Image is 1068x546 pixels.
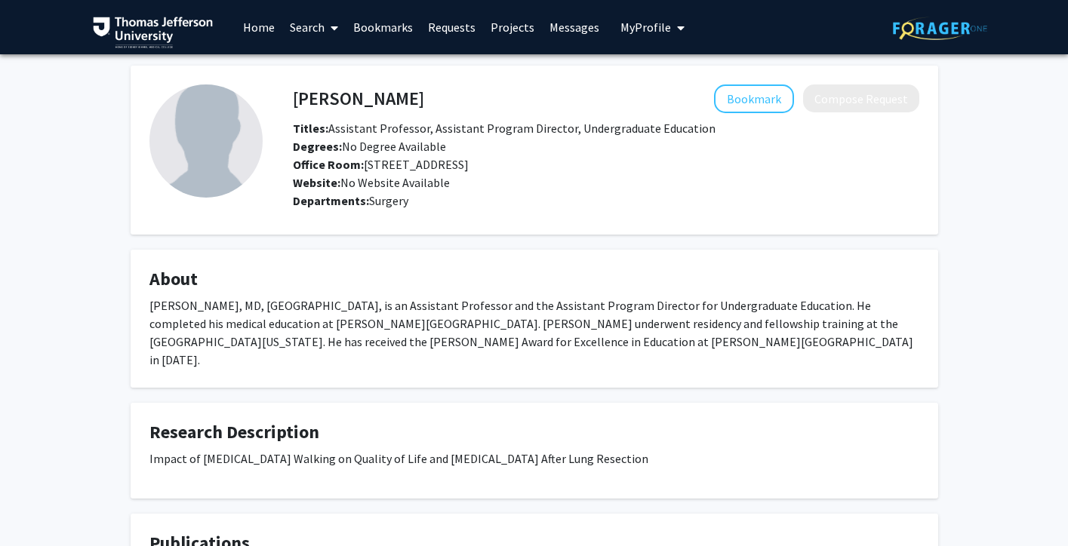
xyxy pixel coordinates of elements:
[93,17,214,48] img: Thomas Jefferson University Logo
[149,422,919,443] h4: Research Description
[542,1,607,54] a: Messages
[293,139,342,154] b: Degrees:
[235,1,282,54] a: Home
[293,84,424,112] h4: [PERSON_NAME]
[893,17,987,40] img: ForagerOne Logo
[149,449,919,468] p: Impact of [MEDICAL_DATA] Walking on Quality of Life and [MEDICAL_DATA] After Lung Resection
[714,84,794,113] button: Add Tyler Grenda to Bookmarks
[293,121,716,136] span: Assistant Professor, Assistant Program Director, Undergraduate Education
[620,20,671,35] span: My Profile
[293,193,369,208] b: Departments:
[293,139,446,154] span: No Degree Available
[293,175,450,190] span: No Website Available
[293,121,328,136] b: Titles:
[369,193,408,208] span: Surgery
[149,84,263,198] img: Profile Picture
[293,175,340,190] b: Website:
[346,1,420,54] a: Bookmarks
[149,296,919,369] div: [PERSON_NAME], MD, [GEOGRAPHIC_DATA], is an Assistant Professor and the Assistant Program Directo...
[293,157,469,172] span: [STREET_ADDRESS]
[420,1,483,54] a: Requests
[803,84,919,112] button: Compose Request to Tyler Grenda
[483,1,542,54] a: Projects
[293,157,364,172] b: Office Room:
[11,478,64,535] iframe: Chat
[282,1,346,54] a: Search
[149,268,919,290] h4: About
